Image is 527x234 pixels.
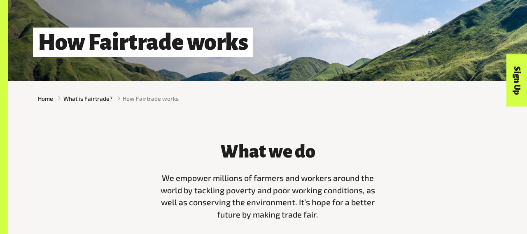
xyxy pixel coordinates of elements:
h1: How Fairtrade works [33,28,253,57]
h3: What we do [155,142,380,162]
span: How Fairtrade works [123,94,179,103]
a: Home [38,94,53,103]
span: We empower millions of farmers and workers around the world by tackling poverty and poor working ... [161,173,375,219]
a: What is Fairtrade? [63,94,112,103]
